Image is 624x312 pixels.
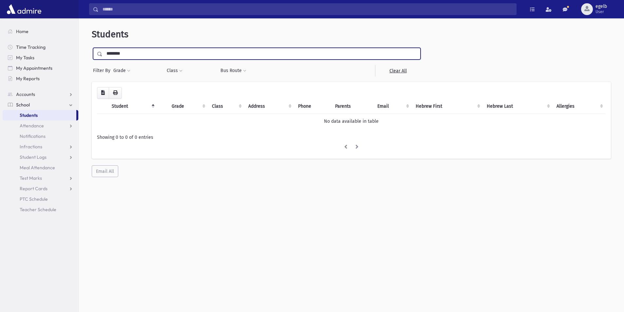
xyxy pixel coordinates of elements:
span: egelb [596,4,607,9]
a: Students [3,110,76,120]
span: Infractions [20,144,42,150]
th: Class: activate to sort column ascending [208,99,245,114]
span: Students [92,29,128,40]
a: School [3,100,78,110]
a: Home [3,26,78,37]
span: My Appointments [16,65,52,71]
a: Accounts [3,89,78,100]
a: My Appointments [3,63,78,73]
button: Email All [92,165,118,177]
a: Attendance [3,120,78,131]
img: AdmirePro [5,3,43,16]
a: My Tasks [3,52,78,63]
a: My Reports [3,73,78,84]
th: Hebrew First: activate to sort column ascending [412,99,482,114]
th: Allergies: activate to sort column ascending [553,99,606,114]
button: CSV [97,87,109,99]
a: Infractions [3,141,78,152]
span: Teacher Schedule [20,207,56,212]
button: Class [166,65,183,77]
span: Notifications [20,133,46,139]
span: User [596,9,607,14]
a: Time Tracking [3,42,78,52]
th: Student: activate to sort column descending [108,99,157,114]
th: Phone [294,99,331,114]
span: School [16,102,30,108]
button: Grade [113,65,131,77]
a: Report Cards [3,183,78,194]
span: My Tasks [16,55,34,61]
button: Print [109,87,122,99]
span: Meal Attendance [20,165,55,171]
button: Bus Route [220,65,247,77]
span: Attendance [20,123,44,129]
input: Search [99,3,516,15]
span: Filter By [93,67,113,74]
span: Student Logs [20,154,47,160]
span: My Reports [16,76,40,82]
a: Teacher Schedule [3,204,78,215]
span: Report Cards [20,186,47,192]
th: Grade: activate to sort column ascending [168,99,208,114]
td: No data available in table [97,114,606,129]
a: PTC Schedule [3,194,78,204]
span: Test Marks [20,175,42,181]
a: Clear All [375,65,421,77]
span: Students [20,112,38,118]
a: Meal Attendance [3,162,78,173]
span: Home [16,28,28,34]
span: Accounts [16,91,35,97]
th: Address: activate to sort column ascending [244,99,294,114]
span: Time Tracking [16,44,46,50]
th: Email: activate to sort column ascending [373,99,412,114]
div: Showing 0 to 0 of 0 entries [97,134,606,141]
a: Test Marks [3,173,78,183]
th: Parents [331,99,373,114]
a: Notifications [3,131,78,141]
th: Hebrew Last: activate to sort column ascending [483,99,553,114]
a: Student Logs [3,152,78,162]
span: PTC Schedule [20,196,48,202]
